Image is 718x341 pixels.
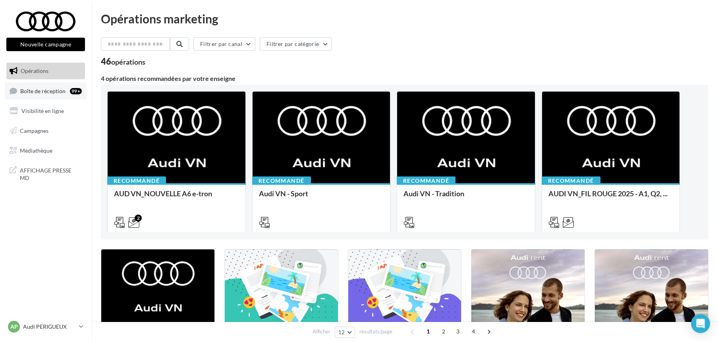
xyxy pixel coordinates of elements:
[467,325,480,338] span: 4
[338,329,345,335] span: 12
[5,63,87,79] a: Opérations
[101,75,708,82] div: 4 opérations recommandées par votre enseigne
[101,57,145,66] div: 46
[403,189,464,198] span: Audi VN - Tradition
[21,107,64,114] span: Visibilité en ligne
[193,37,255,51] button: Filtrer par canal
[335,327,355,338] button: 12
[437,325,450,338] span: 2
[691,314,710,333] div: Open Intercom Messenger
[422,325,434,338] span: 1
[548,189,668,198] span: AUDI VN_FIL ROUGE 2025 - A1, Q2, ...
[20,147,52,153] span: Médiathèque
[6,38,85,51] button: Nouvelle campagne
[5,142,87,159] a: Médiathèque
[70,88,82,94] div: 99+
[23,323,76,331] p: Audi PERIGUEUX
[20,127,48,134] span: Campagnes
[20,87,66,94] span: Boîte de réception
[313,328,330,335] span: Afficher
[6,319,85,334] a: AP Audi PERIGUEUX
[5,162,87,185] a: AFFICHAGE PRESSE MD
[259,189,308,198] span: Audi VN - Sport
[107,176,166,185] div: Recommandé
[452,325,464,338] span: 3
[5,123,87,139] a: Campagnes
[260,37,332,51] button: Filtrer par catégorie
[5,82,87,100] a: Boîte de réception99+
[21,67,48,74] span: Opérations
[542,176,600,185] div: Recommandé
[111,58,145,65] div: opérations
[20,165,82,182] span: AFFICHAGE PRESSE MD
[359,328,392,335] span: résultats/page
[397,176,456,185] div: Recommandé
[5,103,87,119] a: Visibilité en ligne
[135,215,142,222] div: 2
[10,323,18,331] span: AP
[101,13,708,25] div: Opérations marketing
[252,176,311,185] div: Recommandé
[114,189,212,198] span: AUD VN_NOUVELLE A6 e-tron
